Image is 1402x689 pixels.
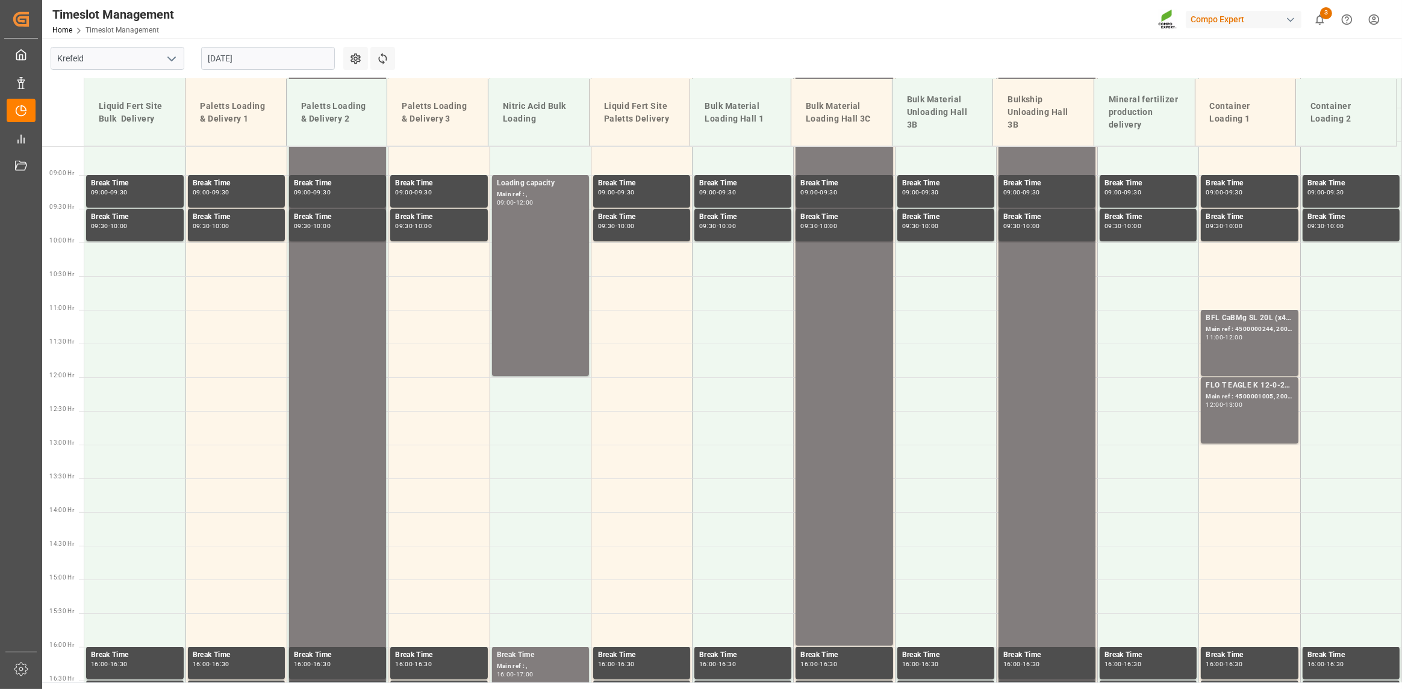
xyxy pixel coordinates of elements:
div: 09:30 [1003,223,1021,229]
div: 16:30 [1124,661,1141,667]
div: - [717,223,718,229]
div: Nitric Acid Bulk Loading [498,95,579,130]
div: 16:30 [110,661,128,667]
span: 14:00 Hr [49,507,74,513]
div: 16:00 [902,661,920,667]
div: Break Time [902,649,989,661]
div: FLO T EAGLE K 12-0-24 25kg (x40) INT; [1206,380,1293,392]
div: Liquid Fert Site Paletts Delivery [599,95,681,130]
div: 16:30 [414,661,432,667]
div: 09:30 [699,223,717,229]
div: - [1223,223,1225,229]
span: 16:30 Hr [49,675,74,682]
div: - [1021,223,1023,229]
div: - [210,661,212,667]
div: 09:30 [1023,190,1040,195]
div: 10:00 [820,223,837,229]
div: Paletts Loading & Delivery 1 [195,95,276,130]
div: 09:30 [1327,190,1344,195]
div: 16:30 [313,661,331,667]
div: Break Time [1307,649,1395,661]
div: Paletts Loading & Delivery 3 [397,95,478,130]
img: Screenshot%202023-09-29%20at%2010.02.21.png_1712312052.png [1158,9,1177,30]
div: Paletts Loading & Delivery 2 [296,95,378,130]
button: Compo Expert [1186,8,1306,31]
div: Compo Expert [1186,11,1301,28]
div: - [1122,190,1124,195]
div: Break Time [497,649,584,661]
span: 12:30 Hr [49,406,74,412]
div: 09:30 [718,190,736,195]
span: 11:30 Hr [49,338,74,345]
div: 09:30 [212,190,229,195]
div: 09:30 [1104,223,1122,229]
div: 16:30 [1226,661,1243,667]
div: 10:00 [1124,223,1141,229]
div: 09:00 [1003,190,1021,195]
span: 16:00 Hr [49,641,74,648]
div: - [210,190,212,195]
div: - [818,223,820,229]
div: - [311,661,313,667]
div: 11:00 [1206,335,1223,340]
div: - [919,223,921,229]
div: Bulk Material Unloading Hall 3B [902,88,983,136]
div: - [818,661,820,667]
div: 09:00 [902,190,920,195]
div: Main ref : , [497,661,584,672]
div: 16:00 [294,661,311,667]
div: 09:30 [617,190,635,195]
a: Home [52,26,72,34]
div: 16:00 [1104,661,1122,667]
div: Break Time [1003,178,1091,190]
div: - [413,661,414,667]
div: Main ref : 4500000244, 2000000200; [1206,324,1293,335]
div: Break Time [395,178,482,190]
div: 09:30 [1124,190,1141,195]
div: - [615,661,617,667]
div: - [818,190,820,195]
div: 09:00 [193,190,210,195]
div: Break Time [91,211,179,223]
div: 10:00 [1327,223,1344,229]
div: Timeslot Management [52,5,174,23]
div: - [919,190,921,195]
div: Break Time [699,178,787,190]
div: - [615,190,617,195]
div: - [311,223,313,229]
div: Break Time [294,649,381,661]
div: 09:30 [313,190,331,195]
div: - [413,223,414,229]
div: 09:30 [110,190,128,195]
div: Break Time [1104,178,1192,190]
div: - [615,223,617,229]
div: 09:30 [902,223,920,229]
div: 12:00 [516,200,534,205]
div: Break Time [1307,211,1395,223]
div: Break Time [1003,211,1091,223]
div: 09:30 [1226,190,1243,195]
div: - [1223,661,1225,667]
div: Break Time [1307,178,1395,190]
div: Break Time [699,211,787,223]
div: 09:30 [800,223,818,229]
div: Break Time [598,649,685,661]
div: - [1223,402,1225,407]
div: Break Time [1003,649,1091,661]
div: 09:30 [91,223,108,229]
div: 12:00 [1226,335,1243,340]
span: 13:00 Hr [49,439,74,446]
div: 16:30 [1327,661,1344,667]
div: 10:00 [1023,223,1040,229]
div: 16:30 [1023,661,1040,667]
div: Break Time [294,178,381,190]
div: - [108,661,110,667]
div: 09:00 [497,200,514,205]
div: Bulk Material Loading Hall 3C [801,95,882,130]
span: 14:30 Hr [49,540,74,547]
div: 10:00 [414,223,432,229]
div: - [1223,190,1225,195]
div: 16:00 [699,661,717,667]
div: - [514,672,516,677]
div: Break Time [294,211,381,223]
